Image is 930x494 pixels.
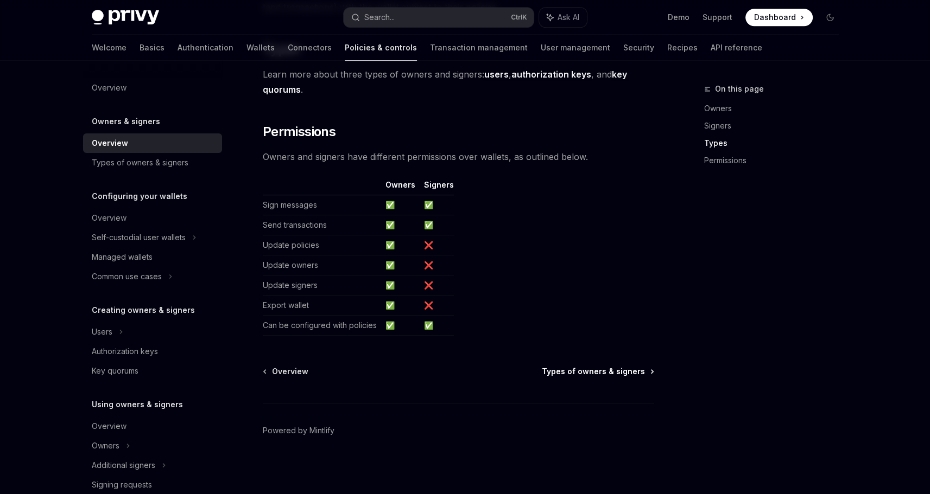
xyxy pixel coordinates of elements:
[92,459,155,472] div: Additional signers
[83,78,222,98] a: Overview
[715,82,764,95] span: On this page
[542,366,645,377] span: Types of owners & signers
[345,35,417,61] a: Policies & controls
[92,156,188,169] div: Types of owners & signers
[420,215,454,235] td: ✅
[83,153,222,172] a: Types of owners & signers
[821,9,839,26] button: Toggle dark mode
[745,9,813,26] a: Dashboard
[92,231,186,244] div: Self-custodial user wallets
[263,69,627,95] a: key quorums
[263,425,334,436] a: Powered by Mintlify
[92,364,138,377] div: Key quorums
[420,195,454,215] td: ✅
[381,316,420,336] td: ✅
[420,296,454,316] td: ❌
[420,275,454,296] td: ❌
[420,179,454,195] th: Signers
[511,13,527,22] span: Ctrl K
[539,8,587,27] button: Ask AI
[92,270,162,283] div: Common use cases
[364,11,395,24] div: Search...
[83,133,222,153] a: Overview
[92,115,160,128] h5: Owners & signers
[381,296,420,316] td: ✅
[484,69,509,80] a: users
[704,134,847,152] a: Types
[754,12,796,23] span: Dashboard
[263,67,654,97] span: Learn more about three types of owners and signers: , , and .
[92,190,187,203] h5: Configuring your wallets
[92,345,158,358] div: Authorization keys
[420,235,454,255] td: ❌
[92,81,126,94] div: Overview
[92,325,112,338] div: Users
[420,316,454,336] td: ✅
[92,251,153,264] div: Managed wallets
[381,179,420,195] th: Owners
[704,100,847,117] a: Owners
[263,255,381,275] td: Update owners
[178,35,233,61] a: Authentication
[92,10,159,25] img: dark logo
[92,35,126,61] a: Welcome
[263,69,627,95] strong: key quorums
[264,366,308,377] a: Overview
[541,35,610,61] a: User management
[381,275,420,296] td: ✅
[288,35,332,61] a: Connectors
[381,195,420,215] td: ✅
[711,35,762,61] a: API reference
[430,35,528,61] a: Transaction management
[246,35,275,61] a: Wallets
[272,366,308,377] span: Overview
[83,361,222,381] a: Key quorums
[83,342,222,361] a: Authorization keys
[83,247,222,267] a: Managed wallets
[558,12,579,23] span: Ask AI
[263,215,381,235] td: Send transactions
[263,296,381,316] td: Export wallet
[703,12,732,23] a: Support
[344,8,534,27] button: Search...CtrlK
[263,316,381,336] td: Can be configured with policies
[263,123,336,140] span: Permissions
[263,275,381,296] td: Update signers
[92,137,128,150] div: Overview
[420,255,454,275] td: ❌
[92,398,183,411] h5: Using owners & signers
[92,211,126,224] div: Overview
[92,478,152,491] div: Signing requests
[623,35,654,61] a: Security
[542,366,653,377] a: Types of owners & signers
[140,35,165,61] a: Basics
[263,195,381,215] td: Sign messages
[92,420,126,433] div: Overview
[668,12,689,23] a: Demo
[92,439,119,452] div: Owners
[381,215,420,235] td: ✅
[92,304,195,317] h5: Creating owners & signers
[381,235,420,255] td: ✅
[381,255,420,275] td: ✅
[511,69,591,80] a: authorization keys
[83,416,222,436] a: Overview
[263,149,654,164] span: Owners and signers have different permissions over wallets, as outlined below.
[263,235,381,255] td: Update policies
[83,208,222,228] a: Overview
[704,152,847,169] a: Permissions
[704,117,847,134] a: Signers
[667,35,698,61] a: Recipes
